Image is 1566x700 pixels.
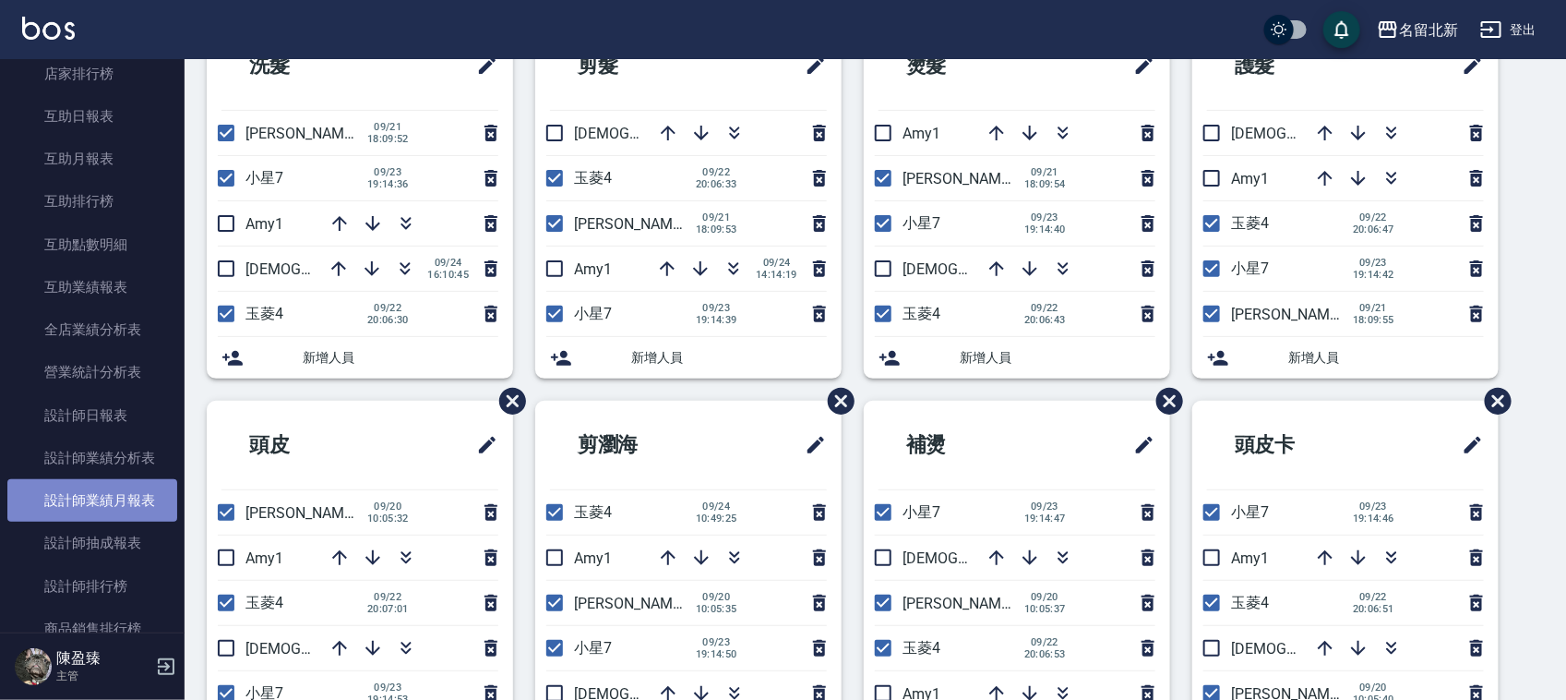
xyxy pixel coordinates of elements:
span: 刪除班表 [814,374,857,428]
span: 09/23 [1353,257,1394,269]
span: 小星7 [1231,259,1269,277]
span: 小星7 [903,214,940,232]
span: 09/20 [367,501,409,513]
span: 新增人員 [631,348,827,368]
span: 09/21 [1353,302,1394,314]
div: 新增人員 [207,337,513,379]
a: 設計師排行榜 [7,565,177,608]
span: 玉菱4 [574,503,612,521]
span: [PERSON_NAME]2 [245,504,365,522]
span: 09/21 [367,121,409,133]
span: Amy1 [245,215,283,233]
span: 20:06:53 [1024,648,1066,660]
span: [DEMOGRAPHIC_DATA]9 [245,260,406,278]
a: 互助排行榜 [7,180,177,223]
span: 09/23 [1024,211,1066,223]
span: 18:09:55 [1353,314,1394,326]
span: 09/24 [756,257,797,269]
div: 新增人員 [535,337,842,379]
span: [PERSON_NAME]2 [574,595,693,612]
h5: 陳盈臻 [56,649,150,668]
span: 09/22 [367,591,409,603]
span: 18:09:54 [1024,178,1066,190]
span: Amy1 [1231,170,1269,187]
span: [DEMOGRAPHIC_DATA]9 [1231,640,1392,658]
a: 互助月報表 [7,138,177,180]
h2: 護髮 [1207,32,1377,99]
span: 小星7 [574,639,612,657]
span: 修改班表的標題 [1451,423,1484,467]
span: 19:14:42 [1353,269,1394,281]
span: 19:14:40 [1024,223,1066,235]
span: Amy1 [1231,549,1269,567]
span: 20:06:47 [1353,223,1394,235]
span: 09/20 [1353,682,1394,694]
h2: 剪髮 [550,32,720,99]
span: 刪除班表 [1142,374,1186,428]
a: 設計師日報表 [7,394,177,437]
span: 修改班表的標題 [794,423,827,467]
span: 19:14:39 [696,314,737,326]
span: 20:06:33 [696,178,737,190]
span: 修改班表的標題 [794,43,827,88]
span: 20:06:51 [1353,603,1394,615]
span: 新增人員 [1288,348,1484,368]
div: 新增人員 [1192,337,1499,379]
span: 18:09:52 [367,133,409,145]
span: 20:06:30 [367,314,409,326]
span: 新增人員 [303,348,498,368]
span: 19:14:46 [1353,513,1394,525]
span: 16:10:45 [427,269,469,281]
span: 小星7 [245,169,283,187]
span: 09/21 [1024,166,1066,178]
span: 10:05:32 [367,513,409,525]
span: 09/22 [1353,211,1394,223]
span: 14:14:19 [756,269,797,281]
span: 修改班表的標題 [465,423,498,467]
span: 09/22 [1024,302,1066,314]
span: 10:49:25 [696,513,737,525]
span: 09/20 [696,591,737,603]
span: 19:14:47 [1024,513,1066,525]
span: 19:14:36 [367,178,409,190]
button: save [1323,11,1360,48]
a: 全店業績分析表 [7,308,177,351]
span: 玉菱4 [1231,214,1269,232]
span: 修改班表的標題 [1451,43,1484,88]
span: 09/23 [1024,501,1066,513]
span: 小星7 [1231,503,1269,521]
span: 09/23 [696,636,737,648]
span: 09/20 [1024,591,1066,603]
h2: 補燙 [879,412,1048,478]
img: Logo [22,17,75,40]
span: 09/22 [367,302,409,314]
span: 修改班表的標題 [1122,43,1155,88]
a: 設計師業績月報表 [7,479,177,522]
span: 10:05:37 [1024,603,1066,615]
a: 互助日報表 [7,95,177,138]
span: [PERSON_NAME]2 [245,125,365,142]
span: 刪除班表 [1471,374,1514,428]
span: 玉菱4 [245,594,283,611]
p: 主管 [56,668,150,684]
span: 小星7 [574,305,612,322]
span: 09/23 [367,682,409,694]
h2: 頭皮 [221,412,391,478]
a: 設計師抽成報表 [7,522,177,564]
span: [PERSON_NAME]2 [1231,306,1350,323]
a: 設計師業績分析表 [7,437,177,479]
span: 09/24 [427,257,469,269]
h2: 洗髮 [221,32,391,99]
span: Amy1 [903,125,940,142]
span: [DEMOGRAPHIC_DATA]9 [903,549,1063,567]
a: 商品銷售排行榜 [7,608,177,650]
a: 店家排行榜 [7,53,177,95]
span: 玉菱4 [1231,594,1269,611]
span: 19:14:50 [696,648,737,660]
span: 09/23 [367,166,409,178]
span: 玉菱4 [903,305,940,322]
span: 09/24 [696,501,737,513]
span: 09/23 [1353,501,1394,513]
button: 登出 [1473,13,1544,47]
span: 新增人員 [960,348,1155,368]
